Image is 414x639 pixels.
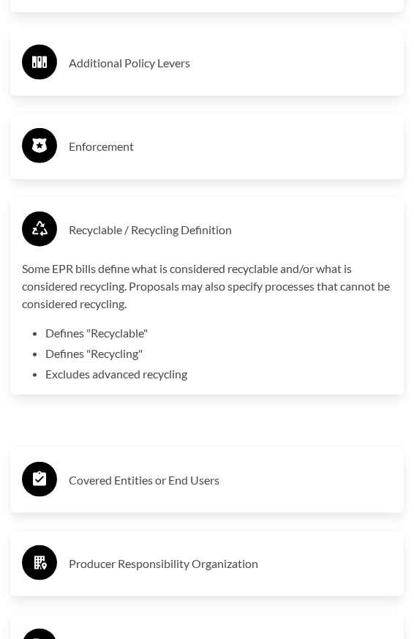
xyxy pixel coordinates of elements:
[69,51,392,75] h3: Additional Policy Levers
[22,260,392,313] p: Some EPR bills define what is considered recyclable and/or what is considered recycling. Proposal...
[45,324,392,342] li: Defines "Recyclable"
[45,345,392,362] li: Defines "Recycling"
[69,468,392,492] h3: Covered Entities or End Users
[69,218,392,242] h3: Recyclable / Recycling Definition
[69,135,392,158] h3: Enforcement
[45,365,392,383] li: Excludes advanced recycling
[69,552,392,575] h3: Producer Responsibility Organization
